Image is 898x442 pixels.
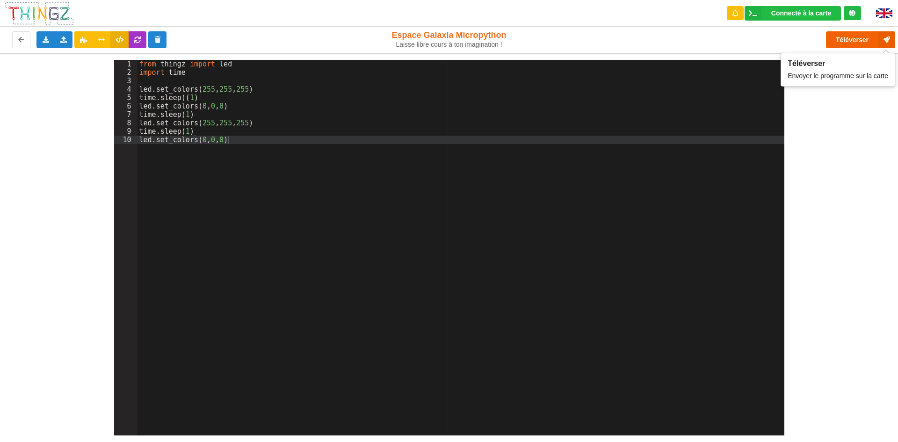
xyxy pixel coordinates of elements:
div: Téléverser [788,59,888,68]
div: 3 [114,77,138,85]
div: 2 [114,68,138,77]
div: Tu es connecté au serveur de création de Thingz [844,6,861,20]
div: Envoyer le programme sur la carte [788,68,888,80]
div: 1 [114,60,138,68]
img: thingz_logo.png [4,1,74,26]
div: Ta base fonctionne bien ! [745,6,841,21]
div: 5 [114,94,138,102]
div: 8 [114,119,138,127]
div: 10 [114,136,138,144]
div: 6 [114,102,138,110]
div: Connecté à la carte [771,10,831,16]
button: Téléverser [826,31,895,48]
div: 4 [114,85,138,94]
div: Laisse libre cours à ton imagination ! [371,41,528,49]
div: 7 [114,110,138,119]
div: 9 [114,127,138,136]
img: gb.png [876,8,892,18]
div: Espace Galaxia Micropython [371,30,528,49]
